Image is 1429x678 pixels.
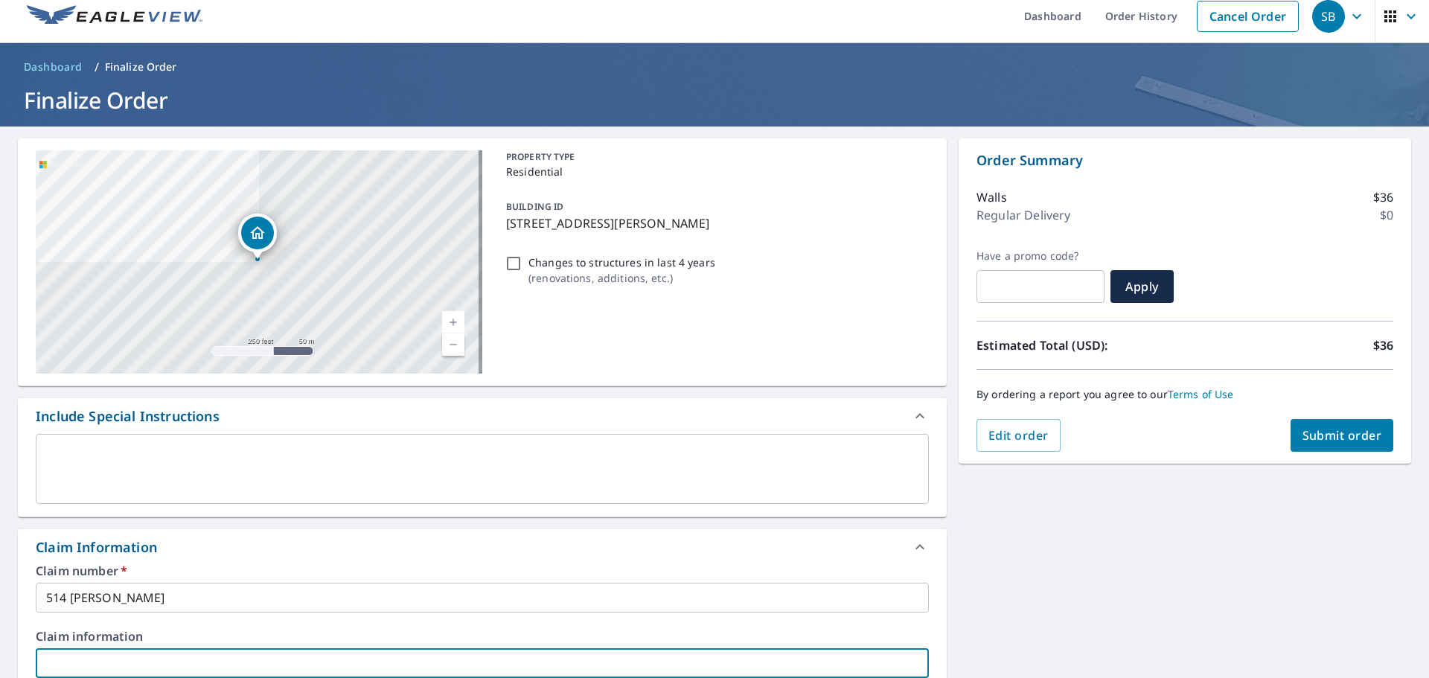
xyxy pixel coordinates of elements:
div: Include Special Instructions [18,398,947,434]
nav: breadcrumb [18,55,1411,79]
a: Terms of Use [1168,387,1234,401]
p: PROPERTY TYPE [506,150,923,164]
p: Estimated Total (USD): [976,336,1185,354]
label: Claim information [36,630,929,642]
button: Apply [1110,270,1174,303]
p: Changes to structures in last 4 years [528,255,715,270]
span: Apply [1122,278,1162,295]
li: / [95,58,99,76]
label: Claim number [36,565,929,577]
button: Edit order [976,419,1061,452]
p: By ordering a report you agree to our [976,388,1393,401]
a: Dashboard [18,55,89,79]
button: Submit order [1291,419,1394,452]
div: Dropped pin, building 1, Residential property, 514 Edna Ave Saint Louis, MO 63122 [238,214,277,260]
div: Claim Information [18,529,947,565]
p: ( renovations, additions, etc. ) [528,270,715,286]
a: Cancel Order [1197,1,1299,32]
p: $36 [1373,188,1393,206]
span: Edit order [988,427,1049,444]
h1: Finalize Order [18,85,1411,115]
div: Include Special Instructions [36,406,220,426]
p: Walls [976,188,1007,206]
span: Dashboard [24,60,83,74]
a: Current Level 17, Zoom Out [442,333,464,356]
span: Submit order [1302,427,1382,444]
a: Current Level 17, Zoom In [442,311,464,333]
div: Claim Information [36,537,157,557]
p: Regular Delivery [976,206,1070,224]
p: $0 [1380,206,1393,224]
label: Have a promo code? [976,249,1104,263]
p: Residential [506,164,923,179]
p: Order Summary [976,150,1393,170]
img: EV Logo [27,5,202,28]
p: BUILDING ID [506,200,563,213]
p: [STREET_ADDRESS][PERSON_NAME] [506,214,923,232]
p: Finalize Order [105,60,177,74]
p: $36 [1373,336,1393,354]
